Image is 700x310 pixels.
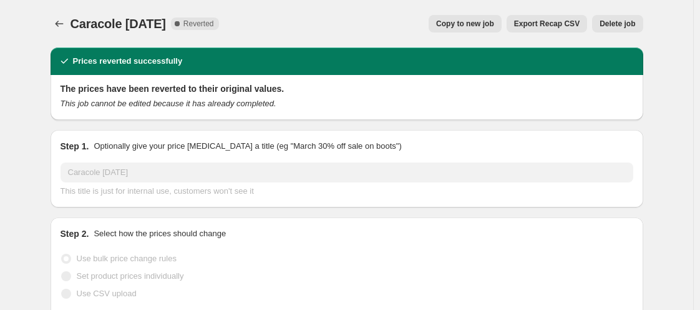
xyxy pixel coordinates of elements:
[77,289,137,298] span: Use CSV upload
[94,227,226,240] p: Select how the prices should change
[429,15,502,32] button: Copy to new job
[514,19,580,29] span: Export Recap CSV
[436,19,494,29] span: Copy to new job
[183,19,214,29] span: Reverted
[73,55,183,67] h2: Prices reverted successfully
[51,15,68,32] button: Price change jobs
[61,227,89,240] h2: Step 2.
[70,17,166,31] span: Caracole [DATE]
[600,19,635,29] span: Delete job
[592,15,643,32] button: Delete job
[61,99,276,108] i: This job cannot be edited because it has already completed.
[61,162,633,182] input: 30% off holiday sale
[77,271,184,281] span: Set product prices individually
[61,140,89,152] h2: Step 1.
[77,254,177,263] span: Use bulk price change rules
[61,186,254,196] span: This title is just for internal use, customers won't see it
[507,15,587,32] button: Export Recap CSV
[61,82,633,95] h2: The prices have been reverted to their original values.
[94,140,401,152] p: Optionally give your price [MEDICAL_DATA] a title (eg "March 30% off sale on boots")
